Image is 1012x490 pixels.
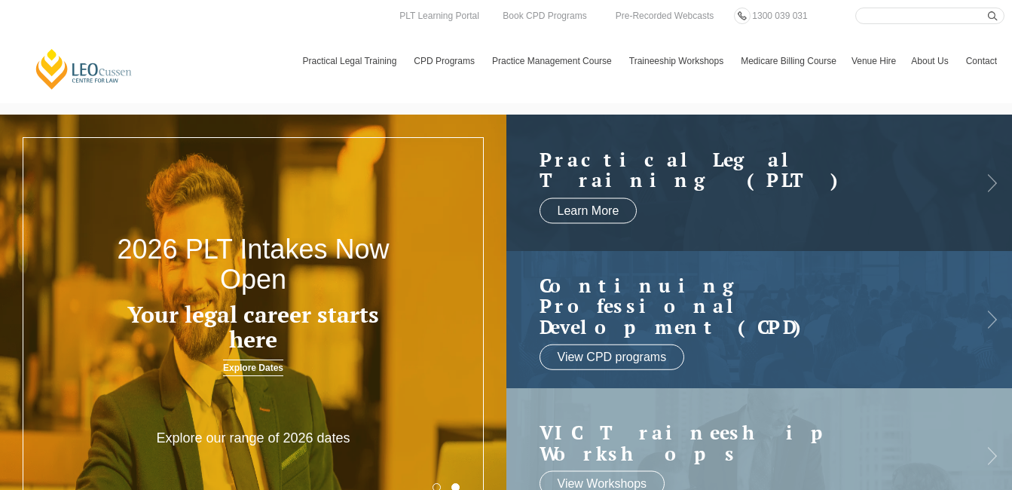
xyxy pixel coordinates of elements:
[101,302,405,352] h3: Your legal career starts here
[911,389,974,452] iframe: LiveChat chat widget
[540,149,949,190] h2: Practical Legal Training (PLT)
[540,275,949,338] a: Continuing ProfessionalDevelopment (CPD)
[540,422,949,464] a: VIC Traineeship Workshops
[903,39,958,83] a: About Us
[152,430,355,447] p: Explore our range of 2026 dates
[733,39,844,83] a: Medicare Billing Course
[958,39,1004,83] a: Contact
[540,275,949,338] h2: Continuing Professional Development (CPD)
[295,39,407,83] a: Practical Legal Training
[223,360,283,376] a: Explore Dates
[406,39,485,83] a: CPD Programs
[34,47,134,90] a: [PERSON_NAME] Centre for Law
[622,39,733,83] a: Traineeship Workshops
[101,234,405,294] h2: 2026 PLT Intakes Now Open
[540,198,637,223] a: Learn More
[396,8,483,24] a: PLT Learning Portal
[540,345,685,370] a: View CPD programs
[612,8,718,24] a: Pre-Recorded Webcasts
[485,39,622,83] a: Practice Management Course
[844,39,903,83] a: Venue Hire
[540,149,949,190] a: Practical LegalTraining (PLT)
[752,11,807,21] span: 1300 039 031
[499,8,590,24] a: Book CPD Programs
[748,8,811,24] a: 1300 039 031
